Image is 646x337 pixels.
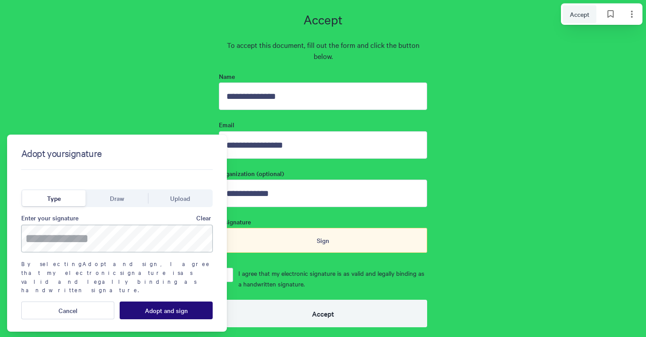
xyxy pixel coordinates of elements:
span: Draw [110,193,124,203]
span: Enter your signature [21,213,78,223]
span: By selecting Adopt and sign , I agree that my electronic signature is as valid and legally bindin... [21,259,213,294]
button: Accept [563,5,596,23]
span: Accept [312,310,334,317]
h4: Adopt your signature [21,147,102,169]
p: I agree that my electronic signature is as valid and legally binding as a handwritten signature. [238,268,427,289]
span: Upload [170,193,190,203]
button: Page options [623,5,641,23]
span: E-signature [219,218,427,226]
button: Accept [219,300,427,327]
span: Clear [196,214,211,221]
span: Type [47,193,61,203]
span: To accept this document, fill out the form and click the button below. [219,39,427,62]
button: Cancel [21,302,114,319]
button: Clear [195,211,213,225]
label: Email [219,121,427,131]
span: Cancel [58,307,78,314]
label: Organization (optional) [219,169,427,180]
h3: Accept [219,10,427,29]
button: Adopt and sign [120,302,213,319]
span: Accept [570,9,589,19]
label: Name [219,72,427,82]
span: Sign [317,235,329,245]
div: Signature type [21,188,213,207]
button: Sign [219,228,427,253]
span: Adopt and sign [145,307,188,314]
